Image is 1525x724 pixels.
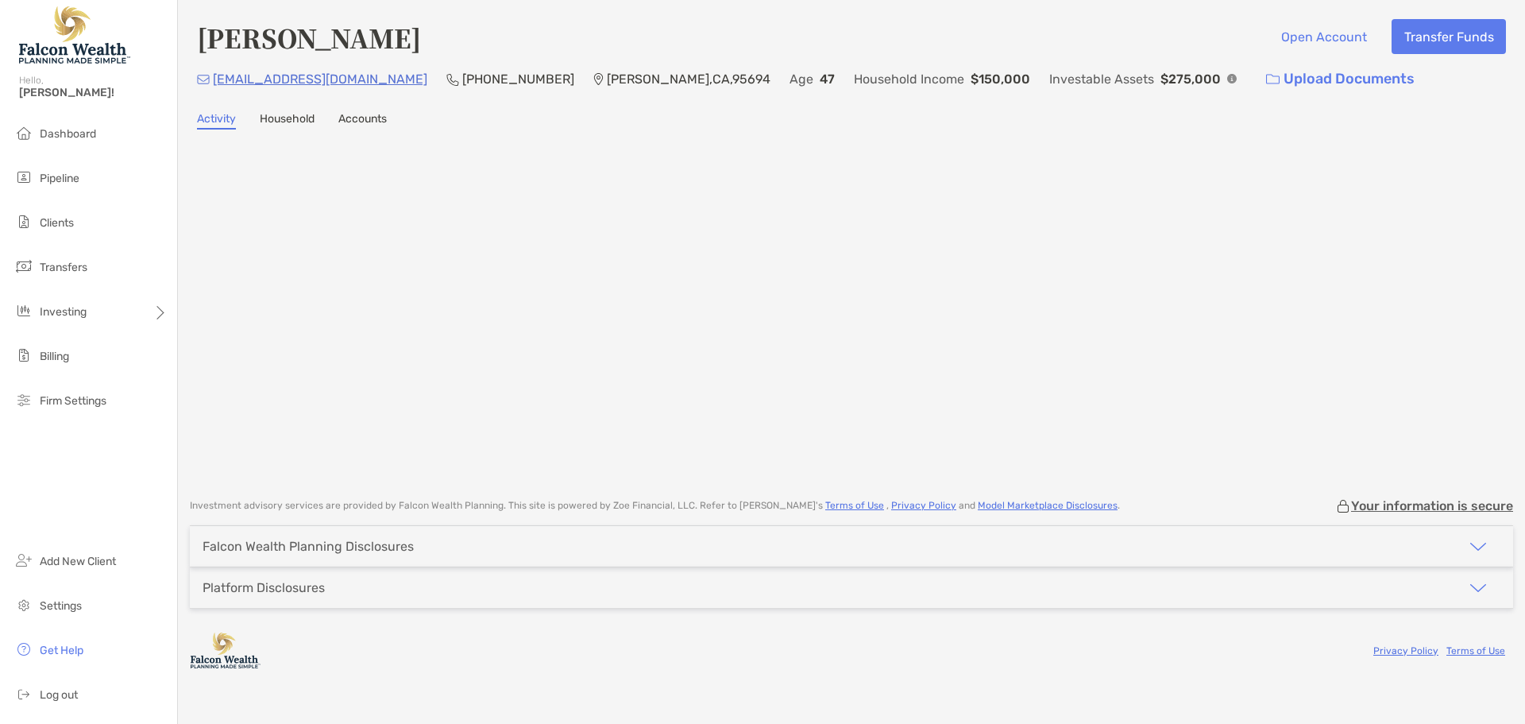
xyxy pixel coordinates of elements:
p: [PHONE_NUMBER] [462,69,574,89]
img: company logo [190,633,261,668]
span: Pipeline [40,172,79,185]
a: Household [260,112,315,130]
a: Terms of Use [825,500,884,511]
p: Your information is secure [1351,498,1513,513]
img: icon arrow [1469,579,1488,598]
a: Privacy Policy [891,500,956,511]
img: transfers icon [14,257,33,276]
img: Phone Icon [446,73,459,86]
p: $150,000 [971,69,1030,89]
span: Billing [40,350,69,363]
img: clients icon [14,212,33,231]
span: Log out [40,688,78,702]
p: [EMAIL_ADDRESS][DOMAIN_NAME] [213,69,427,89]
img: firm-settings icon [14,390,33,409]
img: add_new_client icon [14,551,33,570]
a: Upload Documents [1256,62,1425,96]
p: Age [790,69,813,89]
button: Open Account [1268,19,1379,54]
span: Settings [40,599,82,613]
h4: [PERSON_NAME] [197,19,421,56]
a: Activity [197,112,236,130]
img: Falcon Wealth Planning Logo [19,6,130,64]
img: settings icon [14,595,33,614]
img: billing icon [14,346,33,365]
span: Transfers [40,261,87,274]
span: [PERSON_NAME]! [19,86,168,99]
img: Info Icon [1227,74,1237,83]
p: Household Income [854,69,964,89]
img: get-help icon [14,640,33,659]
a: Model Marketplace Disclosures [978,500,1118,511]
span: Add New Client [40,555,116,568]
img: button icon [1266,74,1280,85]
p: [PERSON_NAME] , CA , 95694 [607,69,770,89]
p: Investable Assets [1049,69,1154,89]
a: Privacy Policy [1373,645,1438,656]
p: Investment advisory services are provided by Falcon Wealth Planning . This site is powered by Zoe... [190,500,1120,512]
button: Transfer Funds [1392,19,1506,54]
img: dashboard icon [14,123,33,142]
span: Dashboard [40,127,96,141]
a: Accounts [338,112,387,130]
div: Platform Disclosures [203,580,325,595]
span: Get Help [40,644,83,657]
img: investing icon [14,301,33,320]
p: $275,000 [1160,69,1221,89]
img: pipeline icon [14,168,33,187]
img: Location Icon [593,73,604,86]
span: Firm Settings [40,394,106,408]
span: Clients [40,216,74,230]
img: icon arrow [1469,537,1488,556]
span: Investing [40,305,87,319]
img: Email Icon [197,75,210,84]
img: logout icon [14,684,33,703]
p: 47 [820,69,835,89]
a: Terms of Use [1446,645,1505,656]
div: Falcon Wealth Planning Disclosures [203,539,414,554]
